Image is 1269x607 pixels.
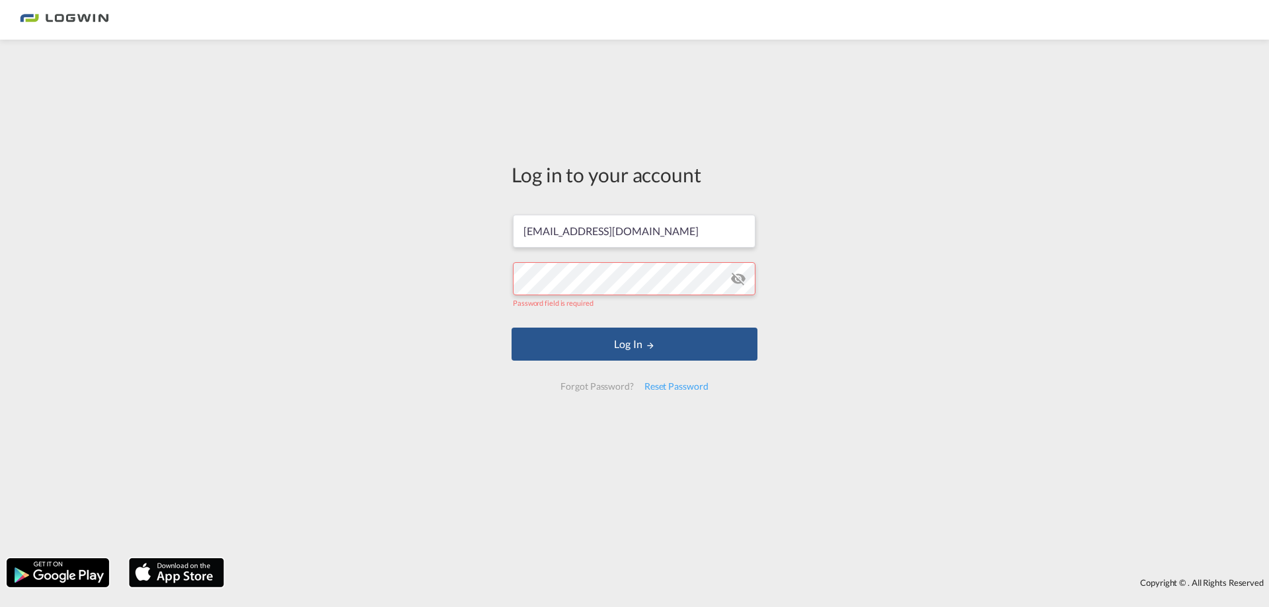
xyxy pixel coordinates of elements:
[512,161,757,188] div: Log in to your account
[512,328,757,361] button: LOGIN
[639,375,714,398] div: Reset Password
[513,215,755,248] input: Enter email/phone number
[128,557,225,589] img: apple.png
[231,571,1269,594] div: Copyright © . All Rights Reserved
[20,5,109,35] img: bc73a0e0d8c111efacd525e4c8ad7d32.png
[730,271,746,287] md-icon: icon-eye-off
[5,557,110,589] img: google.png
[555,375,638,398] div: Forgot Password?
[513,299,593,307] span: Password field is required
